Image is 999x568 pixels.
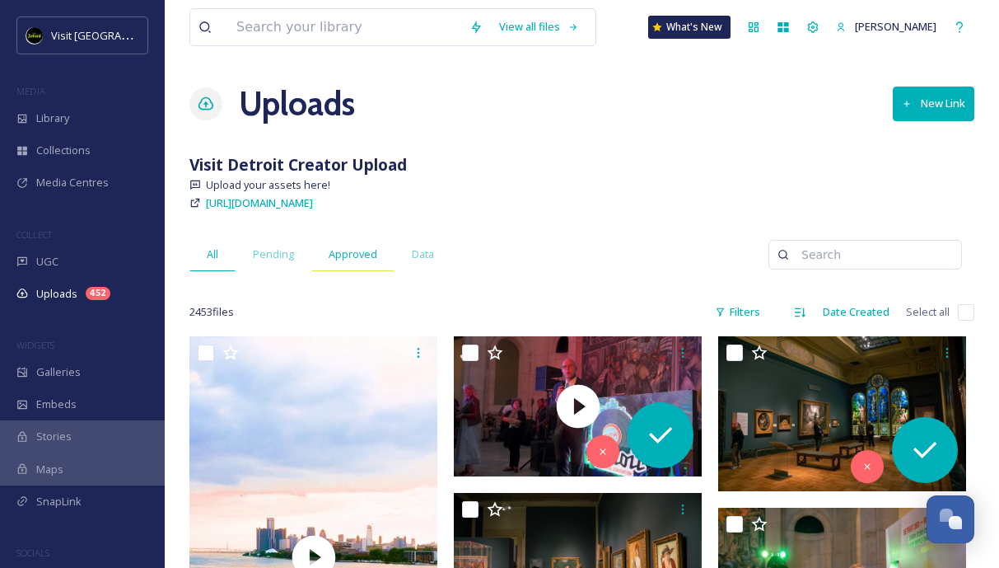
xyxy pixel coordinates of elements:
span: Media Centres [36,175,109,190]
a: Uploads [239,79,355,129]
button: Open Chat [927,495,974,543]
span: WIDGETS [16,339,54,351]
span: Uploads [36,286,77,302]
a: [URL][DOMAIN_NAME] [206,193,313,213]
input: Search [793,238,953,271]
input: Search your library [228,9,461,45]
img: ext_1758121267.112675_contactbrgtz@gmail.com-SATWDIA-21.jpg [718,336,966,491]
span: COLLECT [16,228,52,241]
span: Embeds [36,397,77,412]
img: thumbnail [454,336,702,476]
span: MEDIA [16,85,45,97]
span: 2453 file s [189,304,234,320]
button: New Link [893,87,974,120]
div: 452 [86,287,110,300]
span: UGC [36,254,58,270]
span: [URL][DOMAIN_NAME] [206,195,313,210]
a: View all files [491,11,587,43]
span: All [207,246,218,262]
span: Visit [GEOGRAPHIC_DATA] [51,27,179,43]
span: Stories [36,429,72,444]
span: SOCIALS [16,547,49,559]
span: Data [412,246,434,262]
img: VISIT%20DETROIT%20LOGO%20-%20BLACK%20BACKGROUND.png [26,27,43,44]
span: Pending [253,246,294,262]
span: SnapLink [36,494,82,509]
span: Library [36,110,69,126]
strong: Visit Detroit Creator Upload [189,153,407,176]
span: [PERSON_NAME] [855,19,936,34]
span: Upload your assets here! [206,177,330,193]
span: Approved [329,246,377,262]
div: Filters [707,296,768,328]
a: [PERSON_NAME] [828,11,945,43]
span: Collections [36,143,91,158]
span: Select all [906,304,950,320]
span: Galleries [36,364,81,380]
div: Date Created [815,296,898,328]
span: Maps [36,462,63,477]
a: What's New [648,16,731,39]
